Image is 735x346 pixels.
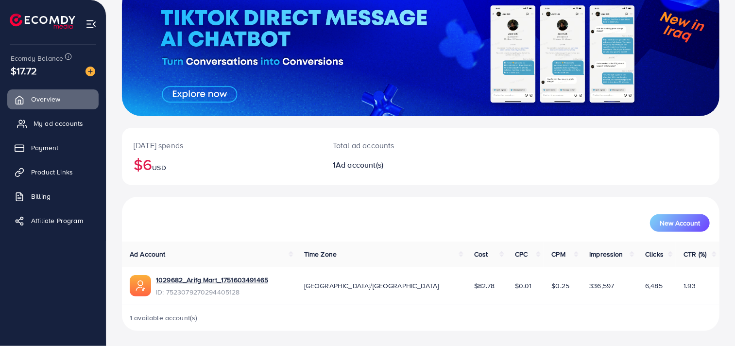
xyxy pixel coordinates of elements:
[156,287,268,297] span: ID: 7523079270294405128
[515,281,532,291] span: $0.01
[31,94,60,104] span: Overview
[10,14,75,29] img: logo
[7,162,99,182] a: Product Links
[660,220,700,226] span: New Account
[515,249,528,259] span: CPC
[34,119,83,128] span: My ad accounts
[130,313,198,323] span: 1 available account(s)
[474,281,495,291] span: $82.78
[333,160,459,170] h2: 1
[134,139,309,151] p: [DATE] spends
[333,139,459,151] p: Total ad accounts
[551,281,569,291] span: $0.25
[130,249,166,259] span: Ad Account
[31,167,73,177] span: Product Links
[31,143,58,153] span: Payment
[650,214,710,232] button: New Account
[7,89,99,109] a: Overview
[31,216,83,225] span: Affiliate Program
[11,53,63,63] span: Ecomdy Balance
[336,159,383,170] span: Ad account(s)
[684,281,696,291] span: 1.93
[130,275,151,296] img: ic-ads-acc.e4c84228.svg
[134,155,309,173] h2: $6
[152,163,166,173] span: USD
[551,249,565,259] span: CPM
[694,302,728,339] iframe: Chat
[31,191,51,201] span: Billing
[304,281,439,291] span: [GEOGRAPHIC_DATA]/[GEOGRAPHIC_DATA]
[7,187,99,206] a: Billing
[645,249,664,259] span: Clicks
[645,281,663,291] span: 6,485
[156,275,268,285] a: 1029682_Arifg Mart_1751603491465
[7,138,99,157] a: Payment
[304,249,337,259] span: Time Zone
[85,67,95,76] img: image
[7,114,99,133] a: My ad accounts
[85,18,97,30] img: menu
[684,249,706,259] span: CTR (%)
[474,249,488,259] span: Cost
[11,64,37,78] span: $17.72
[589,281,614,291] span: 336,597
[7,211,99,230] a: Affiliate Program
[589,249,623,259] span: Impression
